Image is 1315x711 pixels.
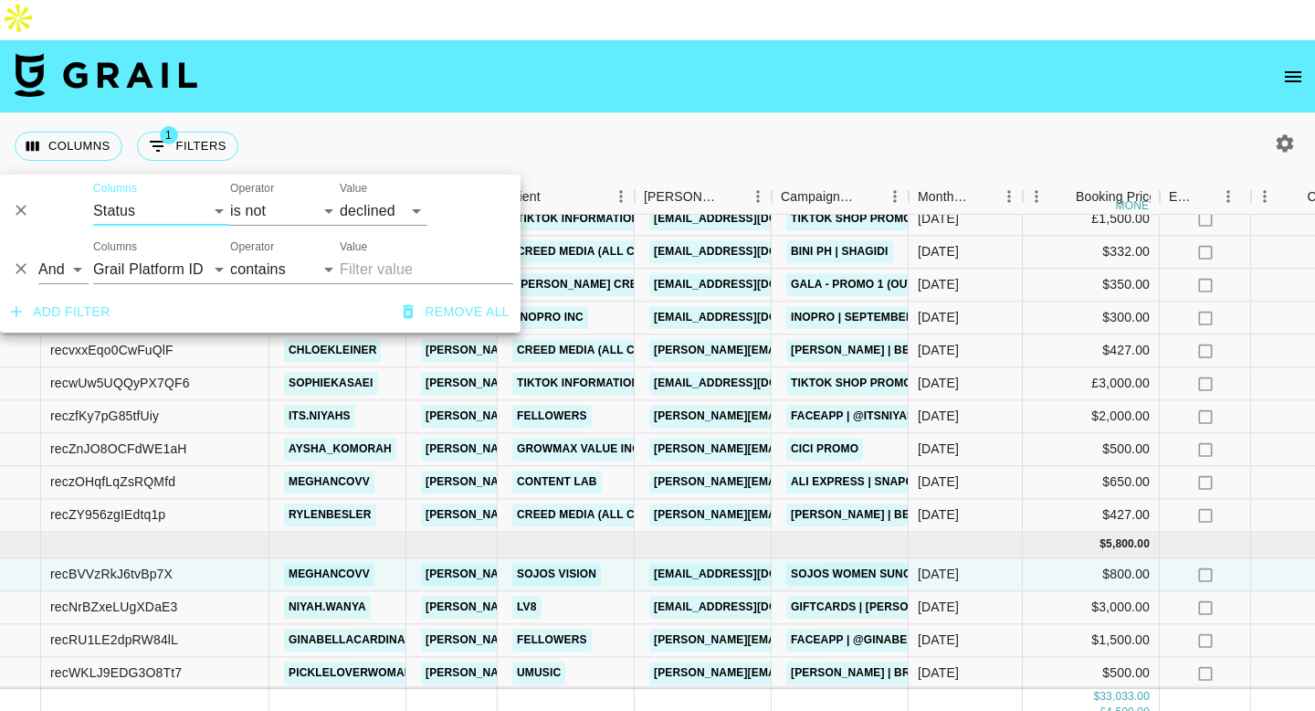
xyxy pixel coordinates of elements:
button: Menu [995,183,1023,210]
label: Columns [93,239,137,255]
div: 5,800.00 [1106,537,1150,553]
span: 1 [160,126,178,144]
button: Sort [1281,184,1307,209]
div: $332.00 [1023,236,1160,269]
div: Client [507,179,541,215]
div: Expenses: Remove Commission? [1160,179,1251,215]
a: [EMAIL_ADDRESS][DOMAIN_NAME] [649,563,854,586]
a: LV8 [512,596,542,619]
a: SOJOS Vision [512,563,601,586]
div: recNrBZxeLUgXDaE3 [50,599,178,617]
a: [EMAIL_ADDRESS][DOMAIN_NAME] [649,207,854,230]
button: Sort [541,184,566,209]
a: chloekleiner [284,339,381,362]
button: Menu [1215,183,1242,210]
a: [PERSON_NAME][EMAIL_ADDRESS][DOMAIN_NAME] [421,339,719,362]
a: [PERSON_NAME][EMAIL_ADDRESS][DOMAIN_NAME] [649,438,947,461]
div: reczfKy7pG85tfUiy [50,408,159,426]
input: Filter value [340,255,513,284]
div: Sep '25 [918,210,959,228]
button: Remove all [395,295,517,329]
button: Delete [7,255,35,282]
div: Sep '25 [918,506,959,525]
div: Month Due [918,179,970,215]
div: recWKLJ9EDG3O8Tt7 [50,664,182,683]
a: CiCi Promo [786,438,863,461]
div: Sep '25 [918,309,959,327]
a: [PERSON_NAME][EMAIL_ADDRESS][PERSON_NAME][DOMAIN_NAME] [649,339,1041,362]
div: $500.00 [1023,433,1160,466]
div: Month Due [909,179,1023,215]
a: ginabellacardinale [284,629,424,652]
a: [PERSON_NAME][EMAIL_ADDRESS] [649,405,856,428]
a: Ali Express | Snapchat [786,471,940,493]
div: recZnJO8OCFdWE1aH [50,440,187,459]
button: Menu [744,183,772,210]
a: FACEAPP | @itsniyah | September [786,405,998,428]
select: Logic operator [38,255,89,284]
button: Sort [970,184,995,209]
a: its.niyahs [284,405,355,428]
button: Menu [607,183,635,210]
a: BINI PH | Shagidi [786,240,893,263]
a: [EMAIL_ADDRESS][DOMAIN_NAME] [649,372,854,395]
a: GrowMax Value Inc [512,438,645,461]
div: recBVVzRkJ6tvBp7X [50,566,173,584]
div: Sep '25 [918,276,959,294]
div: Sep '25 [918,375,959,393]
div: $650.00 [1023,466,1160,499]
a: [EMAIL_ADDRESS][DOMAIN_NAME] [649,306,854,329]
button: Sort [856,184,881,209]
a: Creed Media (All Campaigns) [512,339,702,362]
div: Campaign (Type) [772,179,909,215]
a: [PERSON_NAME][EMAIL_ADDRESS][DOMAIN_NAME] [421,471,719,493]
a: [PERSON_NAME][EMAIL_ADDRESS] [649,629,856,652]
button: Sort [719,184,744,209]
button: Delete [7,196,35,224]
a: [EMAIL_ADDRESS][DOMAIN_NAME] [649,273,854,296]
a: [EMAIL_ADDRESS][DOMAIN_NAME] [649,240,854,263]
label: Operator [230,181,274,196]
label: Value [340,239,367,255]
label: Value [340,181,367,196]
a: InoPro | September campaign [786,306,982,329]
button: Menu [1251,183,1278,210]
button: Menu [1023,183,1050,210]
a: [PERSON_NAME] | Brunette [786,662,960,684]
a: [PERSON_NAME][EMAIL_ADDRESS][PERSON_NAME][DOMAIN_NAME] [649,504,1041,526]
a: Creed Media (All Campaigns) [512,504,702,526]
a: GALA - Promo 1 (Outro) [786,273,940,296]
div: [PERSON_NAME] [644,179,719,215]
label: Columns [93,181,137,196]
a: [PERSON_NAME][EMAIL_ADDRESS][DOMAIN_NAME] [421,563,719,586]
div: Expenses: Remove Commission? [1169,179,1194,215]
a: [PERSON_NAME][EMAIL_ADDRESS][DOMAIN_NAME] [421,662,719,684]
a: pickleloverwoman [284,662,417,684]
div: Sep '25 [918,408,959,426]
div: $350.00 [1023,269,1160,302]
a: [PERSON_NAME][EMAIL_ADDRESS][DOMAIN_NAME] [421,504,719,526]
div: recvxxEqo0CwFuQlF [50,342,174,360]
div: 33,033.00 [1099,690,1150,706]
a: [PERSON_NAME] | Beparwai [786,504,958,526]
a: [PERSON_NAME][EMAIL_ADDRESS][DOMAIN_NAME] [421,372,719,395]
a: TikTok Shop Promotion [GEOGRAPHIC_DATA] | Aysha [786,207,1113,230]
div: $3,000.00 [1023,591,1160,624]
a: Giftcards | [PERSON_NAME] and [PERSON_NAME] [786,596,1088,619]
a: [EMAIL_ADDRESS][DOMAIN_NAME] [649,596,854,619]
a: [PERSON_NAME][EMAIL_ADDRESS][DOMAIN_NAME] [649,471,947,493]
div: $ [1099,537,1106,553]
div: $2,000.00 [1023,400,1160,433]
div: Client [498,179,635,215]
a: [PERSON_NAME][EMAIL_ADDRESS][DOMAIN_NAME] [421,438,719,461]
div: Oct '25 [918,664,959,683]
div: Sep '25 [918,440,959,459]
div: Booker [635,179,772,215]
div: $500.00 [1023,657,1160,690]
button: Sort [1050,184,1076,209]
div: money [1116,200,1157,211]
a: TikTok Information Technologies UK Limited [512,372,804,395]
button: Sort [1194,184,1220,209]
a: Content Lab [512,471,602,493]
div: Campaign (Type) [781,179,856,215]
